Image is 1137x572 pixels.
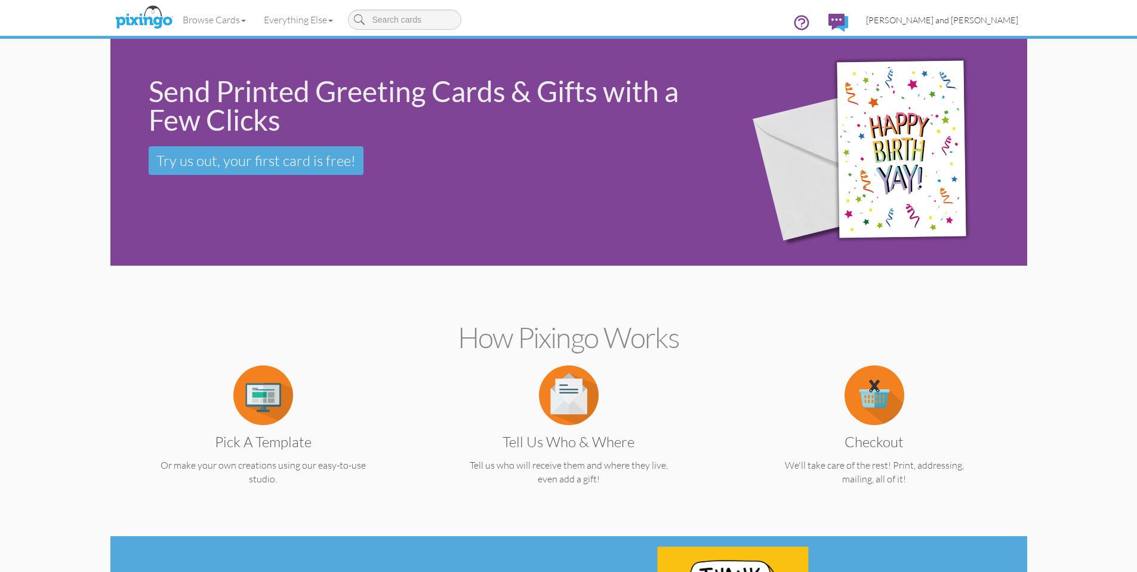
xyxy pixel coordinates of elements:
h3: Pick a Template [143,434,384,450]
span: Try us out, your first card is free! [156,152,356,170]
a: Try us out, your first card is free! [149,146,363,175]
p: Or make your own creations using our easy-to-use studio. [134,459,393,486]
img: 942c5090-71ba-4bfc-9a92-ca782dcda692.png [731,22,1019,283]
h2: How Pixingo works [131,322,1006,353]
img: pixingo logo [112,3,175,33]
h3: Tell us Who & Where [448,434,689,450]
div: Send Printed Greeting Cards & Gifts with a Few Clicks [149,77,712,134]
img: item.alt [539,365,599,425]
a: Tell us Who & Where Tell us who will receive them and where they live, even add a gift! [439,388,698,486]
a: [PERSON_NAME] and [PERSON_NAME] [857,5,1027,35]
h3: Checkout [754,434,995,450]
a: Everything Else [255,5,342,35]
img: item.alt [845,365,904,425]
a: Browse Cards [174,5,255,35]
img: comments.svg [828,14,848,32]
span: [PERSON_NAME] and [PERSON_NAME] [866,15,1018,25]
p: Tell us who will receive them and where they live, even add a gift! [439,459,698,486]
p: We'll take care of the rest! Print, addressing, mailing, all of it! [745,459,1004,486]
a: Pick a Template Or make your own creations using our easy-to-use studio. [134,388,393,486]
a: Checkout We'll take care of the rest! Print, addressing, mailing, all of it! [745,388,1004,486]
img: item.alt [233,365,293,425]
input: Search cards [348,10,461,30]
